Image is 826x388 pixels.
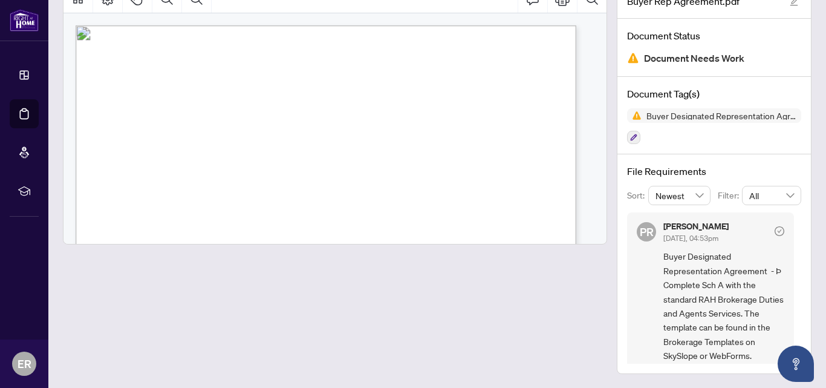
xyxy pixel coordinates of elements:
span: Newest [655,186,704,205]
p: Sort: [627,189,648,202]
span: All [749,186,794,205]
span: check-circle [775,226,784,236]
span: Document Needs Work [644,50,744,67]
img: logo [10,9,39,31]
span: [DATE], 04:53pm [663,234,718,243]
span: Buyer Designated Representation Agreement - Þ Complete Sch A with the standard RAH Brokerage Duti... [663,249,784,363]
button: Open asap [778,346,814,382]
p: Filter: [718,189,742,202]
h5: [PERSON_NAME] [663,222,729,231]
h4: File Requirements [627,164,801,179]
span: PR [640,223,654,240]
span: ER [18,355,31,372]
span: Buyer Designated Representation Agreement [642,111,801,120]
h4: Document Status [627,28,801,43]
h4: Document Tag(s) [627,87,801,101]
img: Document Status [627,52,639,64]
img: Status Icon [627,108,642,123]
